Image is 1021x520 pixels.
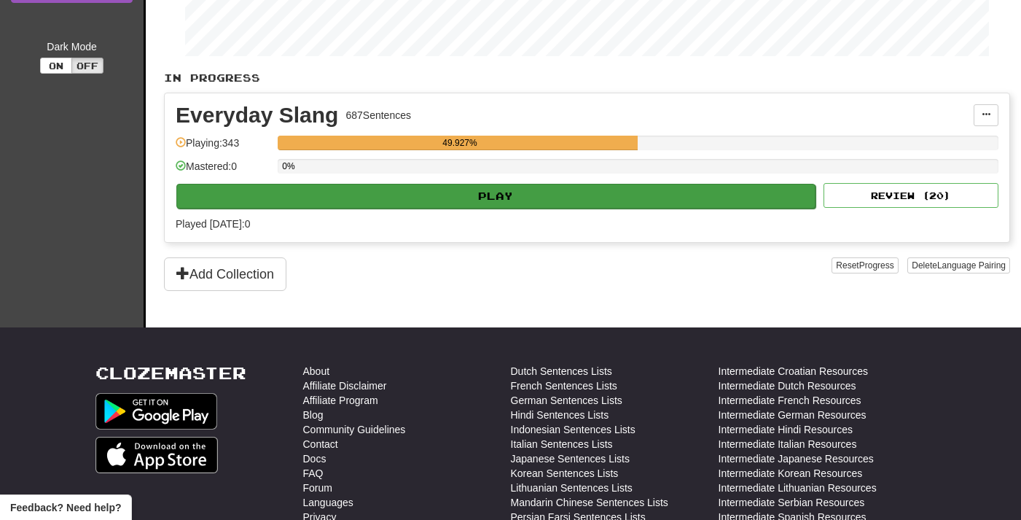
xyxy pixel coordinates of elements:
[176,184,815,209] button: Play
[95,393,218,430] img: Get it on Google Play
[824,183,998,208] button: Review (20)
[176,159,270,183] div: Mastered: 0
[10,500,121,515] span: Open feedback widget
[719,422,853,437] a: Intermediate Hindi Resources
[719,437,857,451] a: Intermediate Italian Resources
[303,481,332,495] a: Forum
[176,104,338,126] div: Everyday Slang
[937,260,1006,271] span: Language Pairing
[511,393,622,408] a: German Sentences Lists
[95,364,246,382] a: Clozemaster
[719,364,868,379] a: Intermediate Croatian Resources
[303,437,338,451] a: Contact
[303,364,330,379] a: About
[40,58,72,74] button: On
[95,437,219,473] img: Get it on App Store
[176,218,250,230] span: Played [DATE]: 0
[719,495,865,510] a: Intermediate Serbian Resources
[511,481,633,495] a: Lithuanian Sentences Lists
[303,408,324,422] a: Blog
[719,393,861,408] a: Intermediate French Resources
[303,495,353,510] a: Languages
[511,364,612,379] a: Dutch Sentences Lists
[511,379,617,393] a: French Sentences Lists
[719,379,856,393] a: Intermediate Dutch Resources
[11,39,133,54] div: Dark Mode
[719,481,877,495] a: Intermediate Lithuanian Resources
[511,422,635,437] a: Indonesian Sentences Lists
[176,136,270,160] div: Playing: 343
[719,466,863,481] a: Intermediate Korean Resources
[164,257,286,291] button: Add Collection
[832,257,898,273] button: ResetProgress
[303,393,378,408] a: Affiliate Program
[71,58,103,74] button: Off
[511,451,630,466] a: Japanese Sentences Lists
[303,379,387,393] a: Affiliate Disclaimer
[164,71,1010,85] p: In Progress
[511,495,668,510] a: Mandarin Chinese Sentences Lists
[719,408,867,422] a: Intermediate German Resources
[907,257,1010,273] button: DeleteLanguage Pairing
[719,451,874,466] a: Intermediate Japanese Resources
[345,108,411,123] div: 687 Sentences
[511,466,619,481] a: Korean Sentences Lists
[511,408,609,422] a: Hindi Sentences Lists
[859,260,894,271] span: Progress
[303,451,326,466] a: Docs
[303,422,406,437] a: Community Guidelines
[303,466,324,481] a: FAQ
[511,437,613,451] a: Italian Sentences Lists
[282,136,638,150] div: 49.927%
